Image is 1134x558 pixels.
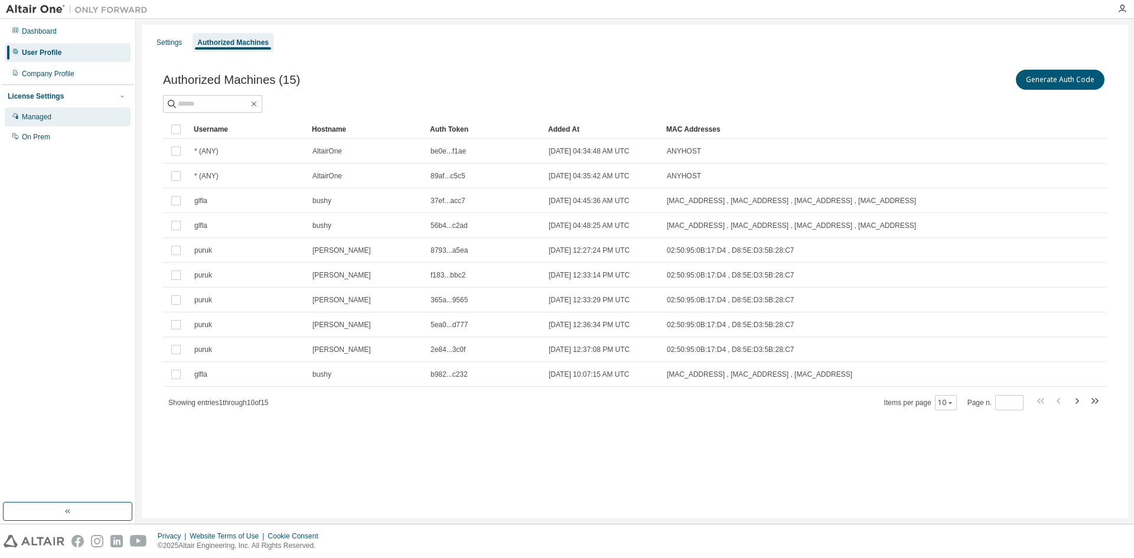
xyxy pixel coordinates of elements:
[8,92,64,101] div: License Settings
[197,38,269,47] div: Authorized Machines
[110,535,123,547] img: linkedin.svg
[157,38,182,47] div: Settings
[430,120,539,139] div: Auth Token
[312,295,371,305] span: [PERSON_NAME]
[431,320,468,329] span: 5ea0...d777
[158,541,325,551] p: © 2025 Altair Engineering, Inc. All Rights Reserved.
[91,535,103,547] img: instagram.svg
[312,270,371,280] span: [PERSON_NAME]
[667,171,701,181] span: ANYHOST
[22,132,50,142] div: On Prem
[667,270,794,280] span: 02:50:95:0B:17:D4 , D8:5E:D3:5B:28:C7
[884,395,957,410] span: Items per page
[667,146,701,156] span: ANYHOST
[431,221,468,230] span: 56b4...c2ad
[431,270,465,280] span: f183...bbc2
[312,345,371,354] span: [PERSON_NAME]
[312,146,342,156] span: AltairOne
[431,171,465,181] span: 89af...c5c5
[22,27,57,36] div: Dashboard
[22,112,51,122] div: Managed
[312,196,331,205] span: bushy
[194,345,212,354] span: puruk
[312,171,342,181] span: AltairOne
[549,270,630,280] span: [DATE] 12:33:14 PM UTC
[1016,70,1104,90] button: Generate Auth Code
[549,345,630,354] span: [DATE] 12:37:08 PM UTC
[194,295,212,305] span: puruk
[431,345,465,354] span: 2e84...3c0f
[667,221,916,230] span: [MAC_ADDRESS] , [MAC_ADDRESS] , [MAC_ADDRESS] , [MAC_ADDRESS]
[22,48,61,57] div: User Profile
[667,196,916,205] span: [MAC_ADDRESS] , [MAC_ADDRESS] , [MAC_ADDRESS] , [MAC_ADDRESS]
[667,370,852,379] span: [MAC_ADDRESS] , [MAC_ADDRESS] , [MAC_ADDRESS]
[312,320,371,329] span: [PERSON_NAME]
[667,246,794,255] span: 02:50:95:0B:17:D4 , D8:5E:D3:5B:28:C7
[431,370,468,379] span: b982...c232
[4,535,64,547] img: altair_logo.svg
[194,370,207,379] span: glfla
[431,295,468,305] span: 365a...9565
[666,120,983,139] div: MAC Addresses
[431,196,465,205] span: 37ef...acc7
[967,395,1024,410] span: Page n.
[22,69,74,79] div: Company Profile
[163,73,300,87] span: Authorized Machines (15)
[194,320,212,329] span: puruk
[549,146,630,156] span: [DATE] 04:34:48 AM UTC
[549,295,630,305] span: [DATE] 12:33:29 PM UTC
[312,221,331,230] span: bushy
[549,196,630,205] span: [DATE] 04:45:36 AM UTC
[312,120,421,139] div: Hostname
[549,171,630,181] span: [DATE] 04:35:42 AM UTC
[158,531,190,541] div: Privacy
[549,370,630,379] span: [DATE] 10:07:15 AM UTC
[194,146,219,156] span: * (ANY)
[190,531,268,541] div: Website Terms of Use
[938,398,954,407] button: 10
[667,295,794,305] span: 02:50:95:0B:17:D4 , D8:5E:D3:5B:28:C7
[194,221,207,230] span: glfla
[130,535,147,547] img: youtube.svg
[194,196,207,205] span: glfla
[194,171,219,181] span: * (ANY)
[194,246,212,255] span: puruk
[312,370,331,379] span: bushy
[431,246,468,255] span: 8793...a5ea
[6,4,154,15] img: Altair One
[312,246,371,255] span: [PERSON_NAME]
[549,320,630,329] span: [DATE] 12:36:34 PM UTC
[168,399,269,407] span: Showing entries 1 through 10 of 15
[549,221,630,230] span: [DATE] 04:48:25 AM UTC
[548,120,657,139] div: Added At
[194,120,302,139] div: Username
[667,345,794,354] span: 02:50:95:0B:17:D4 , D8:5E:D3:5B:28:C7
[431,146,466,156] span: be0e...f1ae
[194,270,212,280] span: puruk
[71,535,84,547] img: facebook.svg
[549,246,630,255] span: [DATE] 12:27:24 PM UTC
[268,531,325,541] div: Cookie Consent
[667,320,794,329] span: 02:50:95:0B:17:D4 , D8:5E:D3:5B:28:C7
